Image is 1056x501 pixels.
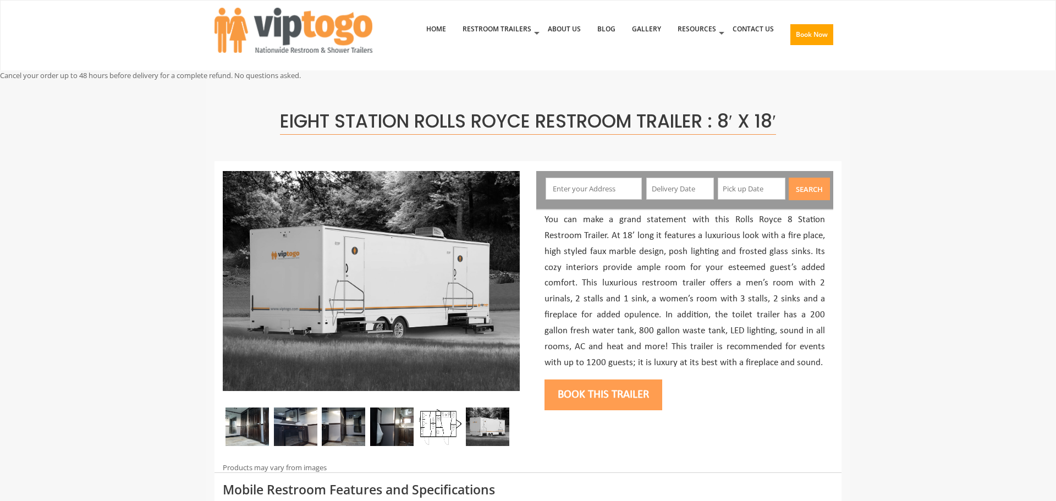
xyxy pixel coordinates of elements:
img: An image of 8 station shower outside view [223,171,520,391]
a: Restroom Trailers [454,1,540,58]
img: Inside of Eight Station Rolls Royce trailer with doors and sinks [322,408,365,446]
a: Blog [589,1,624,58]
img: Rolls Royce 8 station trailer [226,408,269,446]
button: Search [789,178,830,200]
a: About Us [540,1,589,58]
a: Resources [669,1,724,58]
a: Home [418,1,454,58]
span: Eight Station Rolls Royce Restroom Trailer : 8′ x 18′ [280,108,776,135]
h3: Mobile Restroom Features and Specifications [223,483,833,497]
input: Enter your Address [546,178,642,200]
p: You can make a grand statement with this Rolls Royce 8 Station Restroom Trailer. At 18’ long it f... [544,212,825,371]
img: Floor Plan of 8 station restroom with sink and toilet [418,408,461,446]
button: Book this trailer [544,379,662,410]
a: Book Now [782,1,842,69]
img: VIPTOGO [215,8,372,53]
img: An image of 8 station shower outside view [466,408,509,446]
img: An Inside view of Eight station Rolls Royce with Two sinks and mirror [274,408,317,446]
input: Delivery Date [646,178,714,200]
a: Contact Us [724,1,782,58]
input: Pick up Date [718,178,785,200]
a: Gallery [624,1,669,58]
button: Book Now [790,24,833,45]
img: Inside view of Eight Station Rolls Royce with Sinks and Urinal [370,408,414,446]
div: Products may vary from images [223,463,520,473]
